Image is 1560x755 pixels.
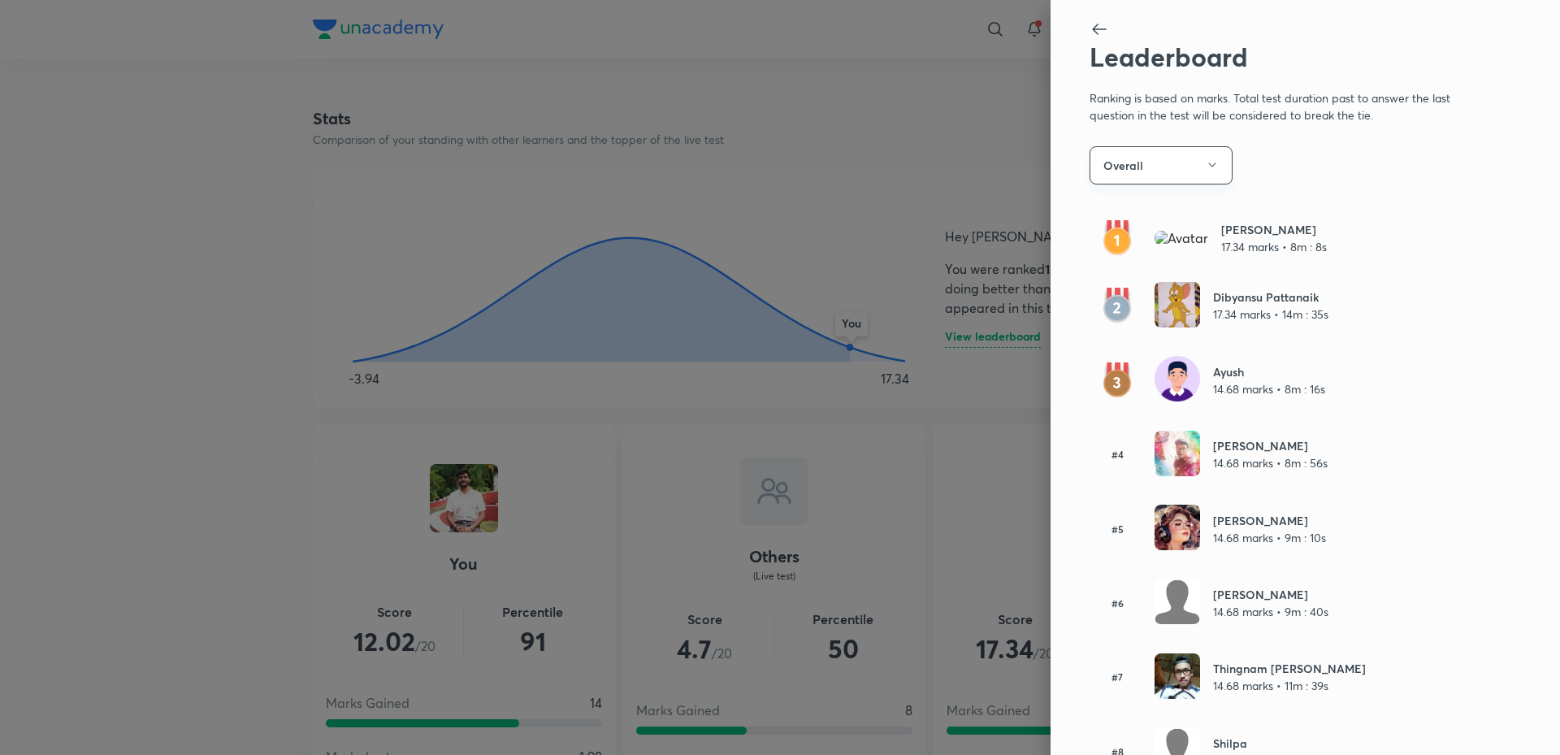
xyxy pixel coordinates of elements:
[1213,306,1328,323] p: 17.34 marks • 14m : 35s
[1155,356,1200,401] img: Avatar
[1213,512,1326,529] h6: [PERSON_NAME]
[1155,231,1208,245] img: Avatar
[1213,363,1325,380] h6: Ayush
[1090,362,1145,398] img: rank3.svg
[1090,41,1467,72] h2: Leaderboard
[1155,282,1200,328] img: Avatar
[1090,73,1467,127] p: Ranking is based on marks. Total test duration past to answer the last question in the test will ...
[1213,289,1328,306] h6: Dibyansu Pattanaik
[1090,220,1145,256] img: rank1.svg
[1155,505,1200,550] img: Avatar
[1155,579,1200,624] img: Avatar
[1090,522,1145,536] h6: #5
[1090,447,1145,462] h6: #4
[1221,221,1327,238] h6: [PERSON_NAME]
[1213,660,1366,677] h6: Thingnam [PERSON_NAME]
[1090,596,1145,610] h6: #6
[1213,380,1325,397] p: 14.68 marks • 8m : 16s
[1213,677,1366,694] p: 14.68 marks • 11m : 39s
[1213,735,1328,752] h6: Shilpa
[1213,454,1328,471] p: 14.68 marks • 8m : 56s
[1213,529,1326,546] p: 14.68 marks • 9m : 10s
[1090,670,1145,684] h6: #7
[1155,431,1200,476] img: Avatar
[1221,238,1327,255] p: 17.34 marks • 8m : 8s
[1090,146,1233,184] button: Overall
[1155,653,1200,699] img: Avatar
[1213,586,1328,603] h6: [PERSON_NAME]
[1213,603,1328,620] p: 14.68 marks • 9m : 40s
[1213,437,1328,454] h6: [PERSON_NAME]
[1090,288,1145,323] img: rank2.svg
